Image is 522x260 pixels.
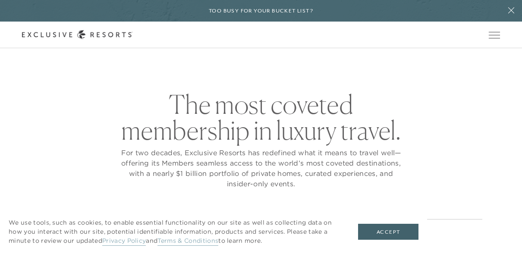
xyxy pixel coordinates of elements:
[9,218,341,245] p: We use tools, such as cookies, to enable essential functionality on our site as well as collectin...
[489,32,500,38] button: Open navigation
[157,237,218,246] a: Terms & Conditions
[119,147,403,189] p: For two decades, Exclusive Resorts has redefined what it means to travel well—offering its Member...
[209,7,313,15] h6: Too busy for your bucket list?
[119,91,403,143] h2: The most coveted membership in luxury travel.
[102,237,146,246] a: Privacy Policy
[358,224,418,240] button: Accept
